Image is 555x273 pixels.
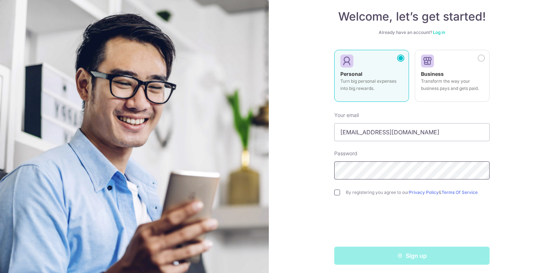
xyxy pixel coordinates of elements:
a: Privacy Policy [409,190,439,195]
a: Business Transform the way your business pays and gets paid. [415,50,490,106]
input: Enter your Email [334,123,490,141]
a: Terms Of Service [442,190,478,195]
iframe: reCAPTCHA [357,210,467,238]
strong: Business [421,71,444,77]
strong: Personal [340,71,362,77]
label: By registering you agree to our & [346,190,490,195]
p: Turn big personal expenses into big rewards. [340,78,403,92]
a: Log in [433,30,445,35]
a: Personal Turn big personal expenses into big rewards. [334,50,409,106]
label: Your email [334,112,359,119]
p: Transform the way your business pays and gets paid. [421,78,483,92]
h4: Welcome, let’s get started! [334,9,490,24]
div: Already have an account? [334,30,490,35]
label: Password [334,150,357,157]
